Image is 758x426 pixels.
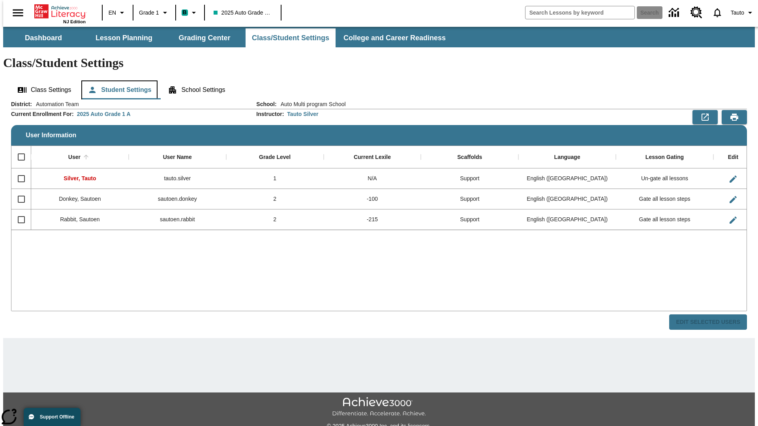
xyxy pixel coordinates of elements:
[68,154,81,161] div: User
[226,189,324,209] div: 2
[105,6,130,20] button: Language: EN, Select a language
[354,154,391,161] div: Current Lexile
[109,9,116,17] span: EN
[3,56,755,70] h1: Class/Student Settings
[324,168,421,189] div: N/A
[11,101,32,108] h2: District :
[24,408,81,426] button: Support Offline
[246,28,336,47] button: Class/Student Settings
[165,28,244,47] button: Grading Center
[34,4,86,19] a: Home
[178,6,202,20] button: Boost Class color is teal. Change class color
[26,132,76,139] span: User Information
[277,100,346,108] span: Auto Multi program School
[692,110,718,124] button: Export to CSV
[34,3,86,24] div: Home
[664,2,686,24] a: Data Center
[183,7,187,17] span: B
[256,101,276,108] h2: School :
[129,189,226,209] div: sautoen.donkey
[421,189,518,209] div: Support
[525,6,634,19] input: search field
[324,189,421,209] div: -100
[256,111,284,118] h2: Instructor :
[722,110,747,124] button: Print Preview
[324,209,421,230] div: -215
[337,28,452,47] button: College and Career Readiness
[129,209,226,230] div: sautoen.rabbit
[725,171,741,187] button: Edit User
[421,168,518,189] div: Support
[616,209,713,230] div: Gate all lesson steps
[32,100,79,108] span: Automation Team
[518,189,616,209] div: English (US)
[457,154,482,161] div: Scaffolds
[6,1,30,24] button: Open side menu
[259,154,291,161] div: Grade Level
[11,80,747,99] div: Class/Student Settings
[3,28,453,47] div: SubNavbar
[81,80,158,99] button: Student Settings
[139,9,159,17] span: Grade 1
[136,6,173,20] button: Grade: Grade 1, Select a grade
[554,154,580,161] div: Language
[707,2,728,23] a: Notifications
[686,2,707,23] a: Resource Center, Will open in new tab
[11,111,74,118] h2: Current Enrollment For :
[129,168,226,189] div: tauto.silver
[11,100,747,330] div: User Information
[214,9,272,17] span: 2025 Auto Grade 1 A
[11,80,77,99] button: Class Settings
[77,110,131,118] div: 2025 Auto Grade 1 A
[84,28,163,47] button: Lesson Planning
[64,175,96,181] span: Silver, Tauto
[60,216,99,222] span: Rabbit, Sautoen
[59,196,101,202] span: Donkey, Sautoen
[616,189,713,209] div: Gate all lesson steps
[3,27,755,47] div: SubNavbar
[161,80,231,99] button: School Settings
[4,28,83,47] button: Dashboard
[725,192,741,207] button: Edit User
[163,154,192,161] div: User Name
[226,209,324,230] div: 2
[645,154,684,161] div: Lesson Gating
[40,414,74,420] span: Support Offline
[226,168,324,189] div: 1
[63,19,86,24] span: NJ Edition
[725,212,741,228] button: Edit User
[728,154,738,161] div: Edit
[616,168,713,189] div: Un-gate all lessons
[728,6,758,20] button: Profile/Settings
[731,9,744,17] span: Tauto
[421,209,518,230] div: Support
[287,110,318,118] div: Tauto Silver
[518,168,616,189] div: English (US)
[518,209,616,230] div: English (US)
[332,397,426,417] img: Achieve3000 Differentiate Accelerate Achieve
